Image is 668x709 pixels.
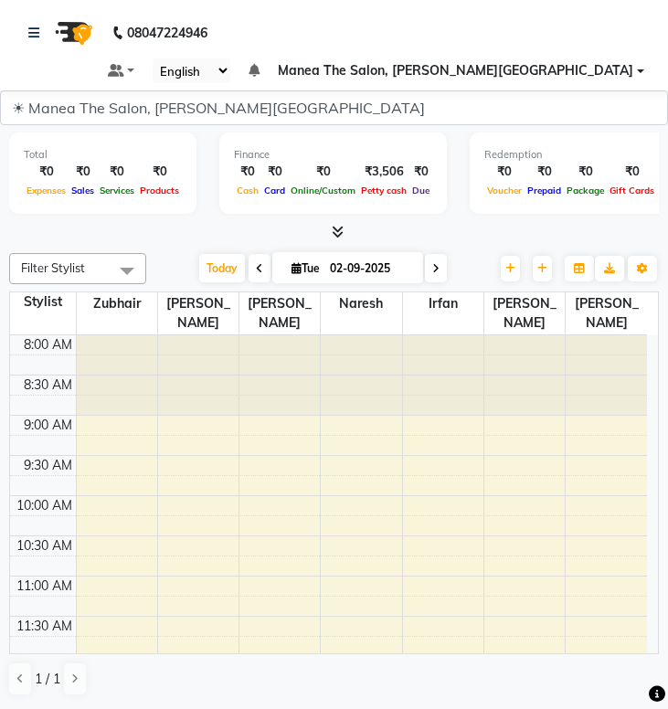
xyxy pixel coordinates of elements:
[234,163,261,181] div: ₹0
[564,185,607,196] span: Package
[10,292,76,312] div: Stylist
[484,185,525,196] span: Voucher
[137,185,182,196] span: Products
[525,163,564,181] div: ₹0
[564,163,607,181] div: ₹0
[239,292,320,334] span: [PERSON_NAME]
[21,260,85,275] span: Filter Stylist
[484,292,565,334] span: [PERSON_NAME]
[69,163,97,181] div: ₹0
[13,617,76,636] div: 11:30 AM
[234,147,432,163] div: Finance
[484,163,525,181] div: ₹0
[358,185,409,196] span: Petty cash
[127,7,207,58] b: 08047224946
[607,163,657,181] div: ₹0
[607,185,657,196] span: Gift Cards
[13,536,76,556] div: 10:30 AM
[47,7,98,58] img: logo
[403,292,483,315] span: Irfan
[199,254,245,282] span: Today
[24,185,69,196] span: Expenses
[20,335,76,354] div: 8:00 AM
[13,577,76,596] div: 11:00 AM
[97,163,137,181] div: ₹0
[278,61,633,80] span: Manea The Salon, [PERSON_NAME][GEOGRAPHIC_DATA]
[20,376,76,395] div: 8:30 AM
[20,456,76,475] div: 9:30 AM
[288,185,358,196] span: Online/Custom
[97,185,137,196] span: Services
[324,255,416,282] input: 2025-09-02
[358,163,409,181] div: ₹3,506
[409,185,432,196] span: Due
[24,163,69,181] div: ₹0
[525,185,564,196] span: Prepaid
[20,416,76,435] div: 9:00 AM
[24,147,182,163] div: Total
[13,496,76,515] div: 10:00 AM
[158,292,239,334] span: [PERSON_NAME]
[69,185,97,196] span: Sales
[288,163,358,181] div: ₹0
[321,292,401,315] span: Naresh
[137,163,182,181] div: ₹0
[566,292,647,334] span: [PERSON_NAME]
[261,163,288,181] div: ₹0
[409,163,432,181] div: ₹0
[234,185,261,196] span: Cash
[261,185,288,196] span: Card
[287,261,324,275] span: Tue
[77,292,157,315] span: Zubhair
